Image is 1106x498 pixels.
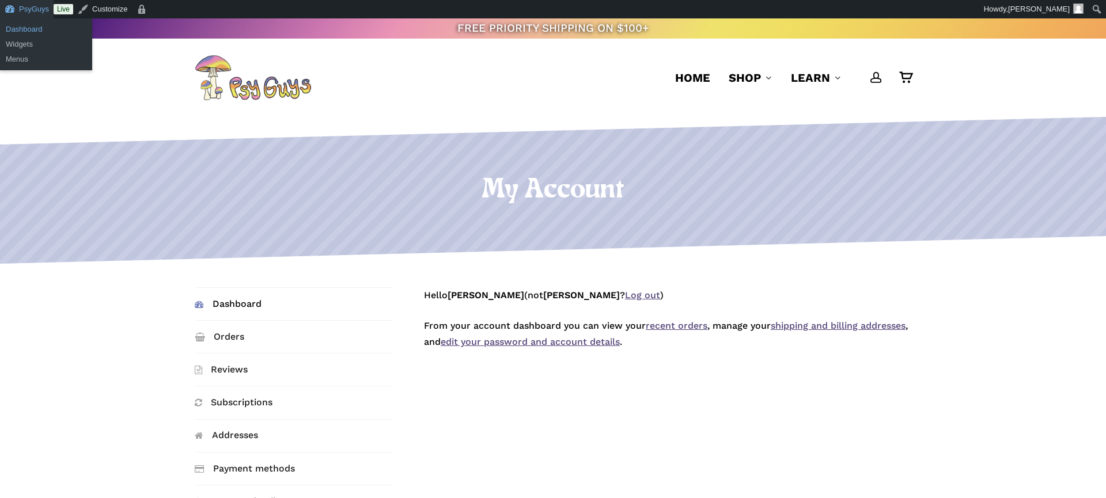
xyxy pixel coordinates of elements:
[195,453,393,485] a: Payment methods
[448,290,524,301] strong: [PERSON_NAME]
[771,320,906,331] a: shipping and billing addresses
[1008,5,1070,13] span: [PERSON_NAME]
[646,320,707,331] a: recent orders
[666,39,912,117] nav: Main Menu
[791,71,830,85] span: Learn
[729,70,772,86] a: Shop
[195,353,393,386] a: Reviews
[195,55,311,101] img: PsyGuys
[1073,3,1084,14] img: Avatar photo
[543,290,620,301] strong: [PERSON_NAME]
[424,318,912,365] p: From your account dashboard you can view your , manage your , and .
[54,4,73,14] a: Live
[195,288,393,320] a: Dashboard
[195,386,393,419] a: Subscriptions
[195,321,393,353] a: Orders
[899,71,912,84] a: Cart
[441,336,620,347] a: edit your password and account details
[424,287,912,318] p: Hello (not ? )
[195,420,393,452] a: Addresses
[675,71,710,85] span: Home
[729,71,761,85] span: Shop
[791,70,842,86] a: Learn
[625,290,660,301] a: Log out
[675,70,710,86] a: Home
